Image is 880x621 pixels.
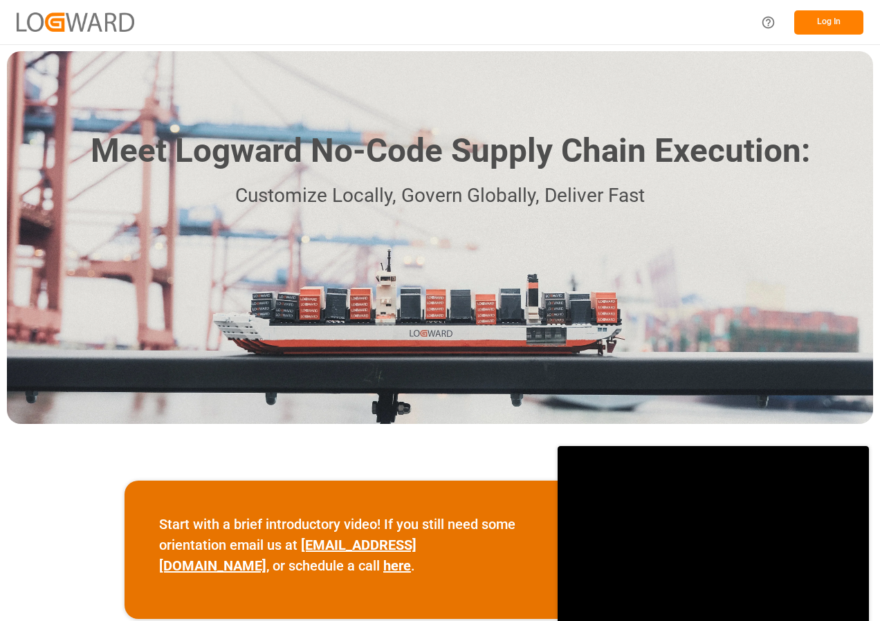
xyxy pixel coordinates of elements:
p: Start with a brief introductory video! If you still need some orientation email us at , or schedu... [159,514,523,576]
h1: Meet Logward No-Code Supply Chain Execution: [91,127,810,176]
button: Log In [794,10,863,35]
button: Help Center [753,7,784,38]
p: Customize Locally, Govern Globally, Deliver Fast [70,180,810,212]
a: here [383,557,411,574]
a: [EMAIL_ADDRESS][DOMAIN_NAME] [159,537,416,574]
img: Logward_new_orange.png [17,12,134,31]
